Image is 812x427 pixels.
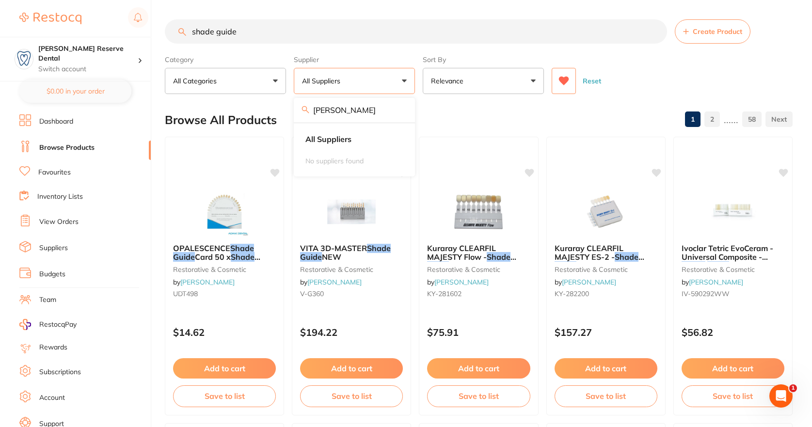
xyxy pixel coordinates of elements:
strong: All Suppliers [305,135,351,143]
img: Restocq Logo [19,13,81,24]
em: Shade [367,243,391,253]
small: restorative & cosmetic [427,266,530,273]
p: Switch account [38,64,138,74]
a: Restocq Logo [19,7,81,30]
span: IV-590292WW [682,289,730,298]
em: Guide [173,261,195,271]
button: Add to cart [300,358,403,379]
button: Save to list [555,385,657,407]
span: by [555,278,616,286]
em: Guide [427,261,449,271]
a: Account [39,393,65,403]
span: Kuraray CLEARFIL MAJESTY Flow - [427,243,496,262]
b: Kuraray CLEARFIL MAJESTY Flow - Shade Guide [427,244,530,262]
small: restorative & cosmetic [300,266,403,273]
a: Subscriptions [39,367,81,377]
label: Sort By [423,55,544,64]
button: Add to cart [682,358,784,379]
span: Create Product [693,28,742,35]
em: Guide [173,252,195,262]
span: RestocqPay [39,320,77,330]
a: Suppliers [39,243,68,253]
h2: Browse All Products [165,113,277,127]
span: by [300,278,362,286]
button: Reset [580,68,604,94]
button: Add to cart [173,358,276,379]
button: All Categories [165,68,286,94]
h4: Logan Reserve Dental [38,44,138,63]
span: V-G360 [300,289,324,298]
p: $194.22 [300,327,403,338]
button: $0.00 in your order [19,79,131,103]
span: 1 [789,384,797,392]
span: by [427,278,489,286]
em: Shade [487,252,510,262]
b: VITA 3D-MASTER Shade Guide NEW [300,244,403,262]
a: Rewards [39,343,67,352]
p: $157.27 [555,327,657,338]
a: Dashboard [39,117,73,127]
small: restorative & cosmetic [682,266,784,273]
a: Browse Products [39,143,95,153]
p: $56.82 [682,327,784,338]
a: Budgets [39,269,65,279]
em: Guide [707,261,729,271]
a: [PERSON_NAME] [434,278,489,286]
p: $75.91 [427,327,530,338]
p: $14.62 [173,327,276,338]
button: Relevance [423,68,544,94]
li: Clear selection [298,129,411,149]
span: KY-281602 [427,289,462,298]
a: [PERSON_NAME] [307,278,362,286]
p: Relevance [431,76,467,86]
span: VITA 3D-MASTER [300,243,367,253]
b: OPALESCENCE Shade Guide Card 50 x Shade Guide cards [173,244,276,262]
span: Card 50 x [195,252,231,262]
input: Search supplier [294,98,415,122]
small: restorative & cosmetic [173,266,276,273]
span: NEW [322,252,341,262]
img: OPALESCENCE Shade Guide Card 50 x Shade Guide cards [193,188,256,236]
img: Kuraray CLEARFIL MAJESTY Flow - Shade Guide [447,188,510,236]
iframe: Intercom live chat [769,384,793,408]
em: Shade [231,252,255,262]
img: Ivoclar Tetric EvoCeram - Universal Composite - Shade Guide [701,188,764,236]
p: ...... [724,114,738,125]
span: KY-282200 [555,289,589,298]
a: 2 [704,110,720,129]
em: Guide [555,261,576,271]
span: UDT498 [173,289,198,298]
a: Team [39,295,56,305]
span: by [682,278,743,286]
a: Inventory Lists [37,192,83,202]
b: Ivoclar Tetric EvoCeram - Universal Composite - Shade Guide [682,244,784,262]
img: Kuraray CLEARFIL MAJESTY ES-2 - Shade Guide Classic & Premium [574,188,637,236]
a: RestocqPay [19,319,77,330]
img: RestocqPay [19,319,31,330]
input: Search Products [165,19,667,44]
span: by [173,278,235,286]
img: VITA 3D-MASTER Shade Guide NEW [320,188,383,236]
a: [PERSON_NAME] [180,278,235,286]
em: Shade [682,261,705,271]
a: [PERSON_NAME] [689,278,743,286]
span: Ivoclar Tetric EvoCeram - Universal Composite - [682,243,773,262]
button: Save to list [173,385,276,407]
p: All Categories [173,76,221,86]
button: All Suppliers [294,68,415,94]
small: restorative & cosmetic [555,266,657,273]
a: [PERSON_NAME] [562,278,616,286]
button: Add to cart [555,358,657,379]
button: Save to list [427,385,530,407]
span: Kuraray CLEARFIL MAJESTY ES-2 - [555,243,623,262]
span: cards [195,261,215,271]
label: Category [165,55,286,64]
button: Save to list [300,385,403,407]
a: 1 [685,110,701,129]
em: Guide [300,252,322,262]
b: Kuraray CLEARFIL MAJESTY ES-2 - Shade Guide Classic & Premium [555,244,657,262]
a: Favourites [38,168,71,177]
span: Classic & Premium [576,261,644,271]
button: Add to cart [427,358,530,379]
a: View Orders [39,217,79,227]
